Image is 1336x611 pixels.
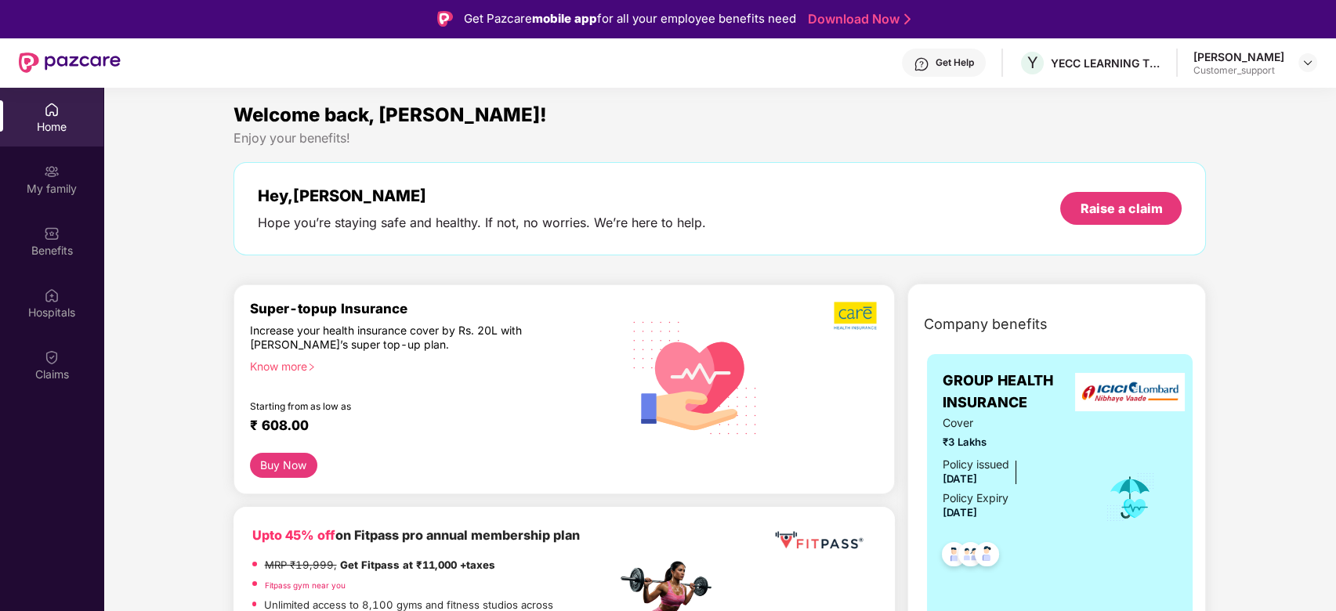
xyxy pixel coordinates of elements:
[943,490,1008,507] div: Policy Expiry
[307,363,316,371] span: right
[265,580,346,590] a: Fitpass gym near you
[532,11,597,26] strong: mobile app
[1051,56,1160,70] div: YECC LEARNING TECHNOLOGIES PRIVATE LIMITED
[44,287,60,303] img: svg+xml;base64,PHN2ZyBpZD0iSG9zcGl0YWxzIiB4bWxucz0iaHR0cDovL3d3dy53My5vcmcvMjAwMC9zdmciIHdpZHRoPS...
[437,11,453,27] img: Logo
[252,527,580,543] b: on Fitpass pro annual membership plan
[250,301,617,316] div: Super-topup Insurance
[951,537,990,576] img: svg+xml;base64,PHN2ZyB4bWxucz0iaHR0cDovL3d3dy53My5vcmcvMjAwMC9zdmciIHdpZHRoPSI0OC45MTUiIGhlaWdodD...
[943,414,1083,432] span: Cover
[834,301,878,331] img: b5dec4f62d2307b9de63beb79f102df3.png
[943,434,1083,450] span: ₹3 Lakhs
[1080,200,1162,217] div: Raise a claim
[250,324,549,352] div: Increase your health insurance cover by Rs. 20L with [PERSON_NAME]’s super top-up plan.
[1193,64,1284,77] div: Customer_support
[943,456,1009,473] div: Policy issued
[234,103,547,126] span: Welcome back, [PERSON_NAME]!
[258,215,706,231] div: Hope you’re staying safe and healthy. If not, no worries. We’re here to help.
[1027,53,1038,72] span: Y
[250,418,601,436] div: ₹ 608.00
[914,56,929,72] img: svg+xml;base64,PHN2ZyBpZD0iSGVscC0zMngzMiIgeG1sbnM9Imh0dHA6Ly93d3cudzMub3JnLzIwMDAvc3ZnIiB3aWR0aD...
[44,226,60,241] img: svg+xml;base64,PHN2ZyBpZD0iQmVuZWZpdHMiIHhtbG5zPSJodHRwOi8vd3d3LnczLm9yZy8yMDAwL3N2ZyIgd2lkdGg9Ij...
[936,56,974,69] div: Get Help
[943,370,1083,414] span: GROUP HEALTH INSURANCE
[968,537,1006,576] img: svg+xml;base64,PHN2ZyB4bWxucz0iaHR0cDovL3d3dy53My5vcmcvMjAwMC9zdmciIHdpZHRoPSI0OC45NDMiIGhlaWdodD...
[464,9,796,28] div: Get Pazcare for all your employee benefits need
[943,506,977,519] span: [DATE]
[250,400,550,411] div: Starting from as low as
[234,130,1207,146] div: Enjoy your benefits!
[1193,49,1284,64] div: [PERSON_NAME]
[44,349,60,365] img: svg+xml;base64,PHN2ZyBpZD0iQ2xhaW0iIHhtbG5zPSJodHRwOi8vd3d3LnczLm9yZy8yMDAwL3N2ZyIgd2lkdGg9IjIwIi...
[19,52,121,73] img: New Pazcare Logo
[943,472,977,485] span: [DATE]
[808,11,906,27] a: Download Now
[44,102,60,117] img: svg+xml;base64,PHN2ZyBpZD0iSG9tZSIgeG1sbnM9Imh0dHA6Ly93d3cudzMub3JnLzIwMDAvc3ZnIiB3aWR0aD0iMjAiIG...
[265,559,337,571] del: MRP ₹19,999,
[340,559,495,571] strong: Get Fitpass at ₹11,000 +taxes
[1302,56,1314,69] img: svg+xml;base64,PHN2ZyBpZD0iRHJvcGRvd24tMzJ4MzIiIHhtbG5zPSJodHRwOi8vd3d3LnczLm9yZy8yMDAwL3N2ZyIgd2...
[250,360,607,371] div: Know more
[1105,472,1156,523] img: icon
[772,526,866,555] img: fppp.png
[935,537,973,576] img: svg+xml;base64,PHN2ZyB4bWxucz0iaHR0cDovL3d3dy53My5vcmcvMjAwMC9zdmciIHdpZHRoPSI0OC45NDMiIGhlaWdodD...
[44,164,60,179] img: svg+xml;base64,PHN2ZyB3aWR0aD0iMjAiIGhlaWdodD0iMjAiIHZpZXdCb3g9IjAgMCAyMCAyMCIgZmlsbD0ibm9uZSIgeG...
[621,301,770,453] img: svg+xml;base64,PHN2ZyB4bWxucz0iaHR0cDovL3d3dy53My5vcmcvMjAwMC9zdmciIHhtbG5zOnhsaW5rPSJodHRwOi8vd3...
[1075,373,1185,411] img: insurerLogo
[258,186,706,205] div: Hey, [PERSON_NAME]
[250,453,318,478] button: Buy Now
[904,11,911,27] img: Stroke
[924,313,1048,335] span: Company benefits
[252,527,335,543] b: Upto 45% off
